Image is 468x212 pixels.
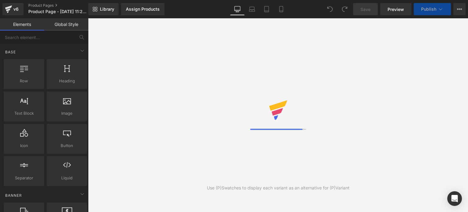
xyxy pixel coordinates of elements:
a: Global Style [44,18,88,31]
span: Icon [5,142,42,149]
button: Redo [339,3,351,15]
span: Banner [5,192,23,198]
span: Liquid [48,175,85,181]
span: Base [5,49,16,55]
div: v6 [12,5,20,13]
a: Preview [380,3,411,15]
div: Assign Products [126,7,160,12]
a: v6 [2,3,23,15]
span: Button [48,142,85,149]
a: New Library [88,3,119,15]
a: Desktop [230,3,245,15]
a: Laptop [245,3,259,15]
button: Undo [324,3,336,15]
span: Text Block [5,110,42,117]
span: Preview [388,6,404,13]
span: Separator [5,175,42,181]
span: Product Page - [DATE] 11:28:00 [28,9,87,14]
a: Tablet [259,3,274,15]
button: Publish [414,3,451,15]
div: Use (P)Swatches to display each variant as an alternative for (P)Variant [207,185,349,191]
a: Mobile [274,3,289,15]
span: Publish [421,7,436,12]
span: Heading [48,78,85,84]
span: Image [48,110,85,117]
div: Open Intercom Messenger [447,191,462,206]
span: Row [5,78,42,84]
span: Save [360,6,370,13]
span: Library [100,6,114,12]
button: More [453,3,466,15]
a: Product Pages [28,3,98,8]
